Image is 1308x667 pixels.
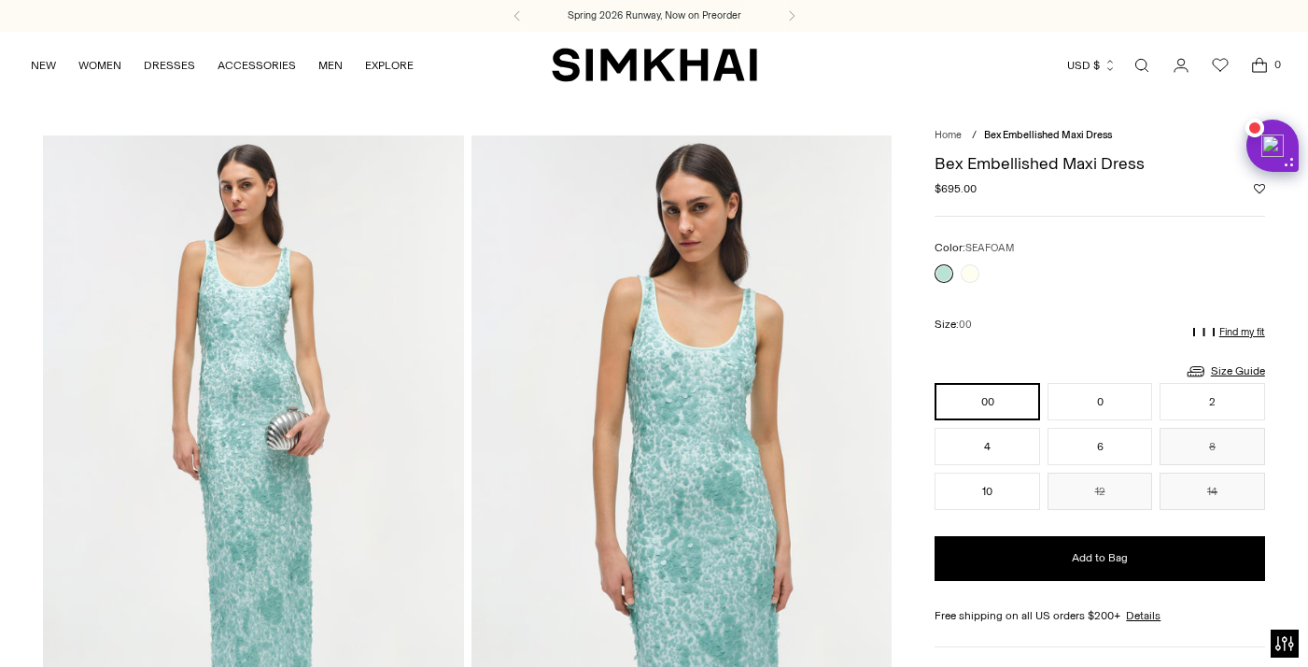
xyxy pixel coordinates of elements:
[1241,47,1278,84] a: Open cart modal
[1048,428,1152,465] button: 6
[965,242,1014,254] span: SEAFOAM
[1160,383,1265,420] button: 2
[31,45,56,86] a: NEW
[935,316,972,333] label: Size:
[568,8,741,23] a: Spring 2026 Runway, Now on Preorder
[935,128,1264,144] nav: breadcrumbs
[935,536,1264,581] button: Add to Bag
[1269,56,1286,73] span: 0
[959,319,972,331] span: 00
[935,180,977,197] span: $695.00
[318,45,343,86] a: MEN
[984,129,1112,141] span: Bex Embellished Maxi Dress
[935,239,1014,257] label: Color:
[1185,360,1265,383] a: Size Guide
[935,383,1039,420] button: 00
[144,45,195,86] a: DRESSES
[1048,383,1152,420] button: 0
[1048,473,1152,510] button: 12
[935,428,1039,465] button: 4
[1126,607,1160,624] a: Details
[1160,473,1265,510] button: 14
[218,45,296,86] a: ACCESSORIES
[935,473,1039,510] button: 10
[1202,47,1239,84] a: Wishlist
[1254,183,1265,194] button: Add to Wishlist
[552,47,757,83] a: SIMKHAI
[935,155,1264,172] h1: Bex Embellished Maxi Dress
[1072,550,1128,566] span: Add to Bag
[1162,47,1200,84] a: Go to the account page
[935,129,962,141] a: Home
[972,128,977,144] div: /
[1067,45,1117,86] button: USD $
[15,596,188,652] iframe: Sign Up via Text for Offers
[935,607,1264,624] div: Free shipping on all US orders $200+
[1160,428,1265,465] button: 8
[78,45,121,86] a: WOMEN
[1123,47,1160,84] a: Open search modal
[365,45,414,86] a: EXPLORE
